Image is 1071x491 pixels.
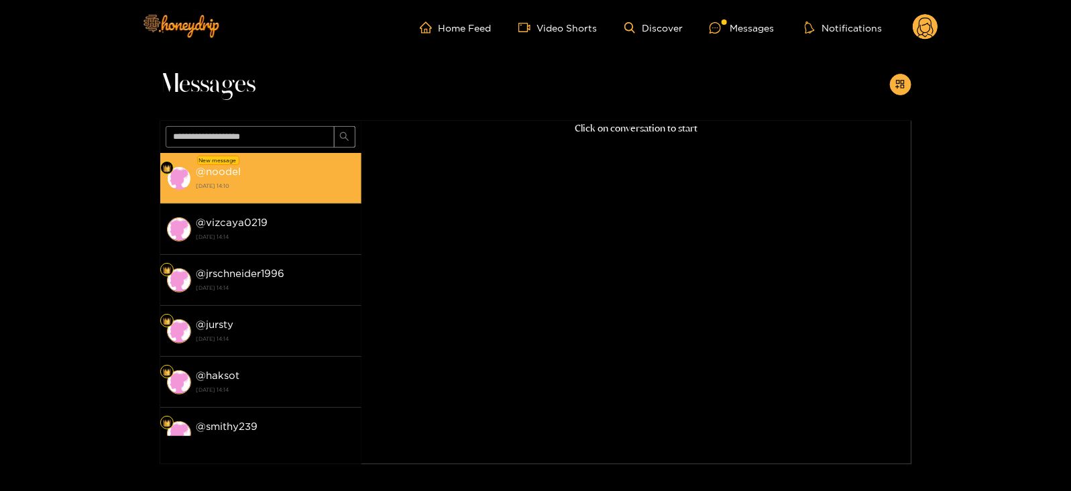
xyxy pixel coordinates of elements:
[196,319,234,330] strong: @ jursty
[196,282,355,294] strong: [DATE] 14:14
[895,79,905,91] span: appstore-add
[167,268,191,292] img: conversation
[801,21,886,34] button: Notifications
[196,217,268,228] strong: @ vizcaya0219
[197,156,239,165] div: New message
[196,384,355,396] strong: [DATE] 14:14
[890,74,911,95] button: appstore-add
[420,21,492,34] a: Home Feed
[163,266,171,274] img: Fan Level
[167,217,191,241] img: conversation
[518,21,537,34] span: video-camera
[167,166,191,190] img: conversation
[163,164,171,172] img: Fan Level
[196,180,355,192] strong: [DATE] 14:10
[196,435,355,447] strong: [DATE] 14:14
[196,370,240,381] strong: @ haksot
[624,22,683,34] a: Discover
[163,317,171,325] img: Fan Level
[334,126,355,148] button: search
[167,421,191,445] img: conversation
[163,419,171,427] img: Fan Level
[196,268,285,279] strong: @ jrschneider1996
[160,68,256,101] span: Messages
[163,368,171,376] img: Fan Level
[420,21,439,34] span: home
[518,21,598,34] a: Video Shorts
[167,370,191,394] img: conversation
[196,166,241,177] strong: @ noodel
[339,131,349,143] span: search
[361,121,911,136] p: Click on conversation to start
[710,20,774,36] div: Messages
[196,231,355,243] strong: [DATE] 14:14
[167,319,191,343] img: conversation
[196,421,258,432] strong: @ smithy239
[196,333,355,345] strong: [DATE] 14:14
